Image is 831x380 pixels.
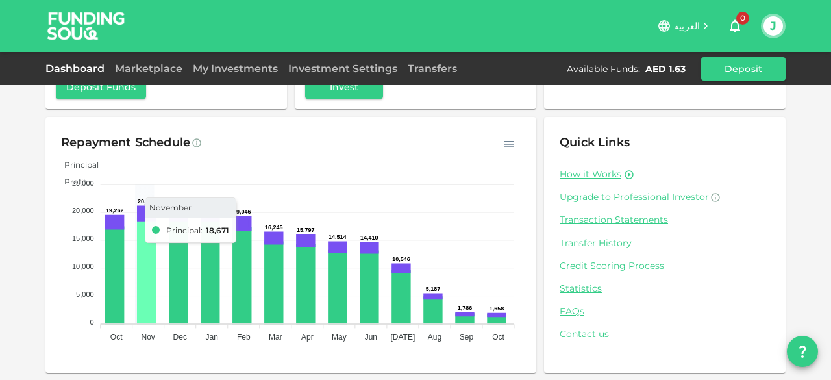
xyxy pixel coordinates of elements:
[142,333,155,342] tspan: Nov
[560,135,630,149] span: Quick Links
[72,207,94,214] tspan: 20,000
[560,260,770,272] a: Credit Scoring Process
[173,333,187,342] tspan: Dec
[76,290,94,298] tspan: 5,000
[560,214,770,226] a: Transaction Statements
[560,237,770,249] a: Transfer History
[763,16,783,36] button: J
[206,333,218,342] tspan: Jan
[55,160,99,170] span: Principal
[787,336,818,367] button: question
[645,62,686,75] div: AED 1.63
[72,179,94,187] tspan: 25,000
[560,168,621,181] a: How it Works
[110,333,123,342] tspan: Oct
[560,191,770,203] a: Upgrade to Professional Investor
[560,305,770,318] a: FAQs
[722,13,748,39] button: 0
[674,20,700,32] span: العربية
[391,333,415,342] tspan: [DATE]
[567,62,640,75] div: Available Funds :
[188,62,283,75] a: My Investments
[701,57,786,81] button: Deposit
[90,318,94,326] tspan: 0
[736,12,749,25] span: 0
[269,333,282,342] tspan: Mar
[55,177,86,186] span: Profit
[428,333,441,342] tspan: Aug
[237,333,251,342] tspan: Feb
[72,234,94,242] tspan: 15,000
[283,62,403,75] a: Investment Settings
[45,62,110,75] a: Dashboard
[365,333,377,342] tspan: Jun
[560,328,770,340] a: Contact us
[56,75,146,99] button: Deposit Funds
[61,133,190,153] div: Repayment Schedule
[72,262,94,270] tspan: 10,000
[332,333,347,342] tspan: May
[560,283,770,295] a: Statistics
[301,333,314,342] tspan: Apr
[460,333,474,342] tspan: Sep
[560,191,709,203] span: Upgrade to Professional Investor
[110,62,188,75] a: Marketplace
[305,75,383,99] button: Invest
[492,333,504,342] tspan: Oct
[403,62,462,75] a: Transfers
